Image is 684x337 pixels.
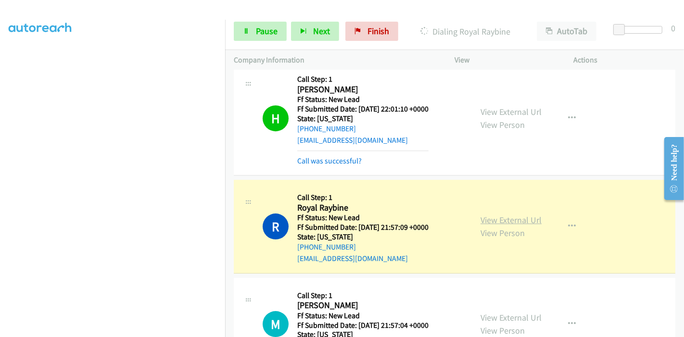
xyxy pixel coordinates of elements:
[297,104,429,114] h5: Ff Submitted Date: [DATE] 22:01:10 +0000
[297,254,408,263] a: [EMAIL_ADDRESS][DOMAIN_NAME]
[657,130,684,207] iframe: Resource Center
[297,114,429,124] h5: State: [US_STATE]
[263,311,289,337] div: The call is yet to be attempted
[367,25,389,37] span: Finish
[297,75,429,84] h5: Call Step: 1
[263,213,289,239] h1: R
[263,105,289,131] h1: H
[297,136,408,145] a: [EMAIL_ADDRESS][DOMAIN_NAME]
[345,22,398,41] a: Finish
[297,232,429,242] h5: State: [US_STATE]
[234,22,287,41] a: Pause
[297,84,429,95] h2: [PERSON_NAME]
[297,124,356,133] a: [PHONE_NUMBER]
[297,242,356,251] a: [PHONE_NUMBER]
[671,22,675,35] div: 0
[537,22,596,41] button: AutoTab
[297,321,444,330] h5: Ff Submitted Date: [DATE] 21:57:04 +0000
[481,227,525,238] a: View Person
[291,22,339,41] button: Next
[297,223,429,232] h5: Ff Submitted Date: [DATE] 21:57:09 +0000
[455,54,557,66] p: View
[297,311,444,321] h5: Ff Status: New Lead
[481,325,525,336] a: View Person
[234,54,437,66] p: Company Information
[481,119,525,130] a: View Person
[297,95,429,104] h5: Ff Status: New Lead
[411,25,519,38] p: Dialing Royal Raybine
[481,312,542,323] a: View External Url
[297,291,444,300] h5: Call Step: 1
[481,214,542,225] a: View External Url
[313,25,330,37] span: Next
[297,193,429,202] h5: Call Step: 1
[297,202,429,213] h2: Royal Raybine
[297,213,429,223] h5: Ff Status: New Lead
[481,106,542,117] a: View External Url
[297,156,362,165] a: Call was successful?
[263,311,289,337] h1: M
[297,300,444,311] h2: [PERSON_NAME]
[256,25,278,37] span: Pause
[574,54,676,66] p: Actions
